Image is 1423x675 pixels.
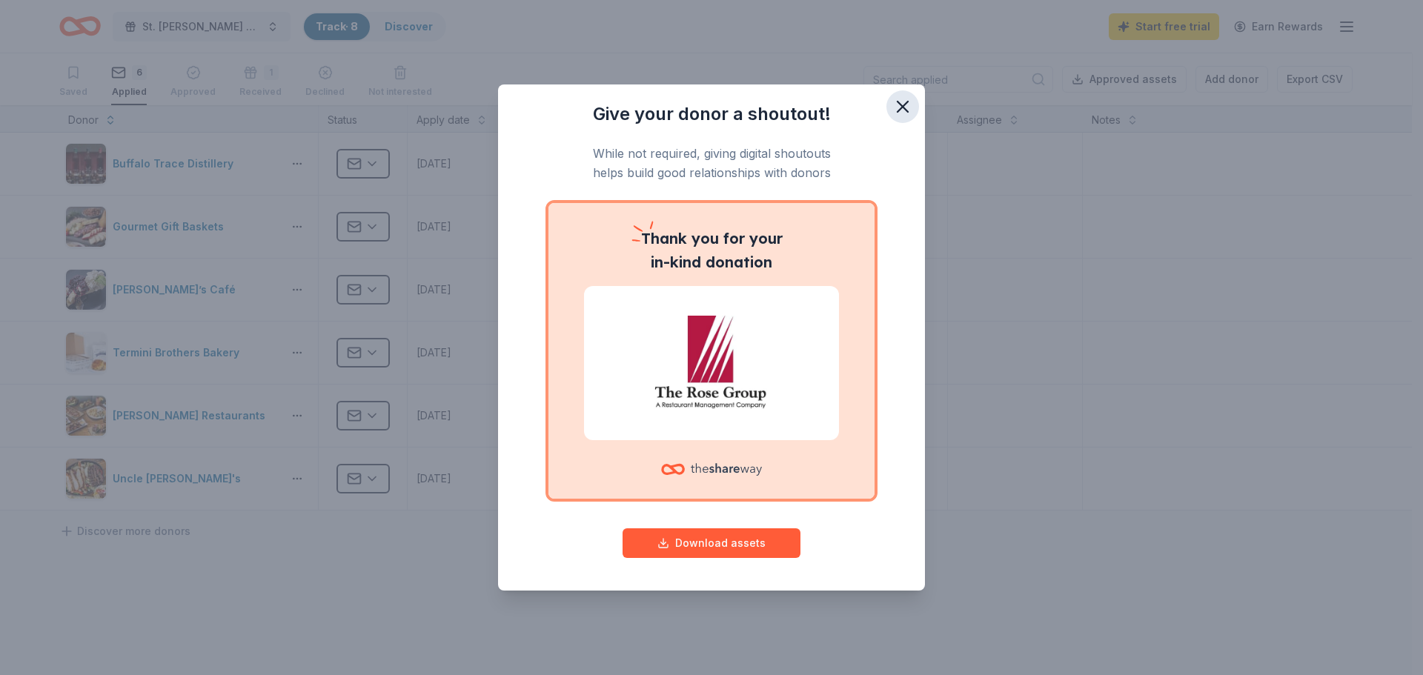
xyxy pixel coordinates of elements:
p: While not required, giving digital shoutouts helps build good relationships with donors [528,144,895,183]
img: The Rose Group [602,316,821,410]
span: Thank [641,229,687,247]
p: you for your in-kind donation [584,227,839,274]
h3: Give your donor a shoutout! [528,102,895,126]
button: Download assets [623,528,800,558]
